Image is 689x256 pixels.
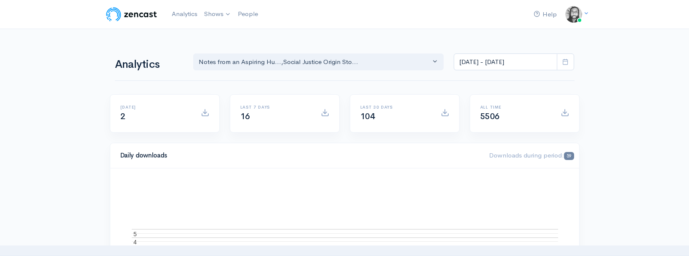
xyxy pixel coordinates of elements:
[105,6,158,23] img: ZenCast Logo
[240,105,311,109] h6: Last 7 days
[234,5,261,23] a: People
[120,105,191,109] h6: [DATE]
[201,5,234,24] a: Shows
[480,111,500,122] span: 5506
[240,111,250,122] span: 16
[120,111,125,122] span: 2
[454,53,557,71] input: analytics date range selector
[565,6,582,23] img: ...
[193,53,444,71] button: Notes from an Aspiring Hu..., Social Justice Origin Sto...
[480,105,551,109] h6: All time
[489,151,574,159] span: Downloads during period:
[133,231,137,237] text: 5
[564,152,574,160] span: 59
[168,5,201,23] a: Analytics
[115,59,183,71] h1: Analytics
[120,152,479,159] h4: Daily downloads
[660,227,681,248] iframe: gist-messenger-bubble-iframe
[133,239,137,245] text: 4
[530,5,560,24] a: Help
[360,111,375,122] span: 104
[360,105,431,109] h6: Last 30 days
[199,57,431,67] div: Notes from an Aspiring Hu... , Social Justice Origin Sto...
